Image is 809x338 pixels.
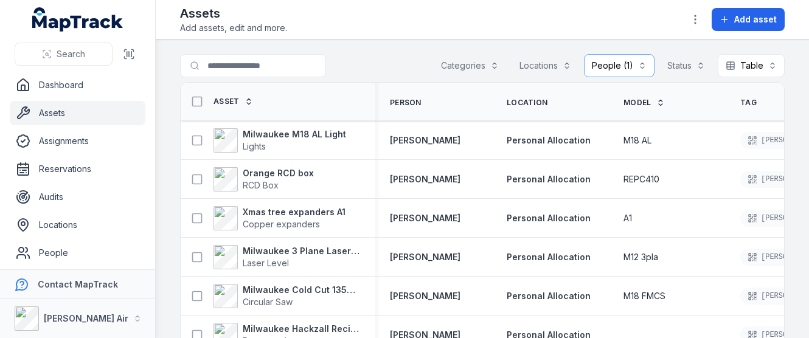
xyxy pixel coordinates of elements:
button: Categories [433,54,507,77]
a: Audits [10,185,145,209]
a: [PERSON_NAME] [390,251,460,263]
strong: Xmas tree expanders A1 [243,206,345,218]
a: [PERSON_NAME] [390,173,460,185]
span: Copper expanders [243,219,320,229]
span: REPC410 [623,173,659,185]
strong: [PERSON_NAME] Air [44,313,128,323]
a: Assignments [10,129,145,153]
span: Tag [740,98,757,108]
strong: Milwaukee Hackzall Recip Saw [243,323,361,335]
a: Forms [10,269,145,293]
span: Circular Saw [243,297,293,307]
span: M18 FMCS [623,290,665,302]
a: Personal Allocation [507,212,591,224]
a: Assets [10,101,145,125]
button: Add asset [712,8,785,31]
button: Status [659,54,713,77]
a: People [10,241,145,265]
span: RCD Box [243,180,279,190]
a: Milwaukee M18 AL LightLights [214,128,346,153]
a: [PERSON_NAME] [390,212,460,224]
strong: Milwaukee 3 Plane Laser Level [243,245,361,257]
a: Personal Allocation [507,251,591,263]
span: Model [623,98,651,108]
a: Personal Allocation [507,290,591,302]
button: Search [15,43,113,66]
a: Milwaukee 3 Plane Laser LevelLaser Level [214,245,361,269]
button: People (1) [584,54,654,77]
a: Personal Allocation [507,173,591,185]
h2: Assets [180,5,287,22]
span: Add asset [734,13,777,26]
a: Asset [214,97,253,106]
a: Xmas tree expanders A1Copper expanders [214,206,345,230]
button: Locations [512,54,579,77]
a: Dashboard [10,73,145,97]
strong: Orange RCD box [243,167,314,179]
span: M12 3pla [623,251,658,263]
a: Model [623,98,665,108]
span: Search [57,48,85,60]
span: Personal Allocation [507,252,591,262]
span: Lights [243,141,266,151]
strong: Contact MapTrack [38,279,118,289]
strong: Milwaukee Cold Cut 135mm Metal Saw [243,284,361,296]
a: Milwaukee Cold Cut 135mm Metal SawCircular Saw [214,284,361,308]
span: Laser Level [243,258,289,268]
span: Personal Allocation [507,291,591,301]
span: Personal Allocation [507,174,591,184]
span: Asset [214,97,240,106]
a: [PERSON_NAME] [390,134,460,147]
span: Personal Allocation [507,213,591,223]
a: Reservations [10,157,145,181]
button: Table [718,54,785,77]
a: Orange RCD boxRCD Box [214,167,314,191]
span: Person [390,98,422,108]
a: [PERSON_NAME] [390,290,460,302]
a: Locations [10,213,145,237]
span: A1 [623,212,632,224]
a: Personal Allocation [507,134,591,147]
span: Location [507,98,547,108]
span: M18 AL [623,134,651,147]
a: MapTrack [32,7,123,32]
strong: Milwaukee M18 AL Light [243,128,346,140]
span: Personal Allocation [507,135,591,145]
span: Add assets, edit and more. [180,22,287,34]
